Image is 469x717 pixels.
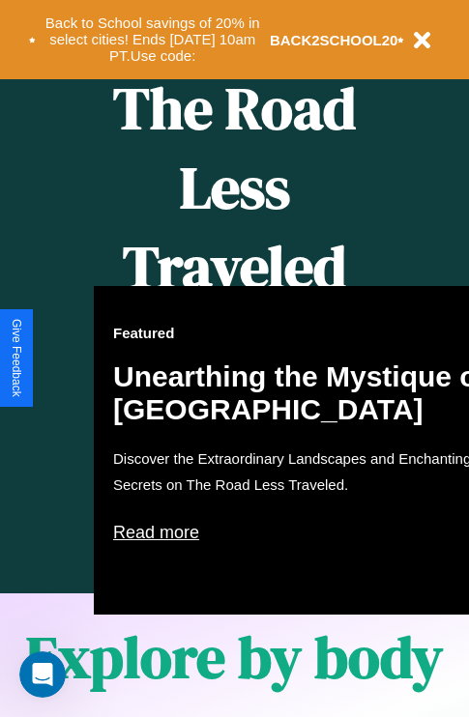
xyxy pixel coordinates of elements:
b: BACK2SCHOOL20 [270,32,398,48]
h1: Explore by body [26,617,443,697]
button: Back to School savings of 20% in select cities! Ends [DATE] 10am PT.Use code: [36,10,270,70]
div: Give Feedback [10,319,23,397]
iframe: Intercom live chat [19,651,66,698]
h1: The Road Less Traveled [94,69,375,307]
